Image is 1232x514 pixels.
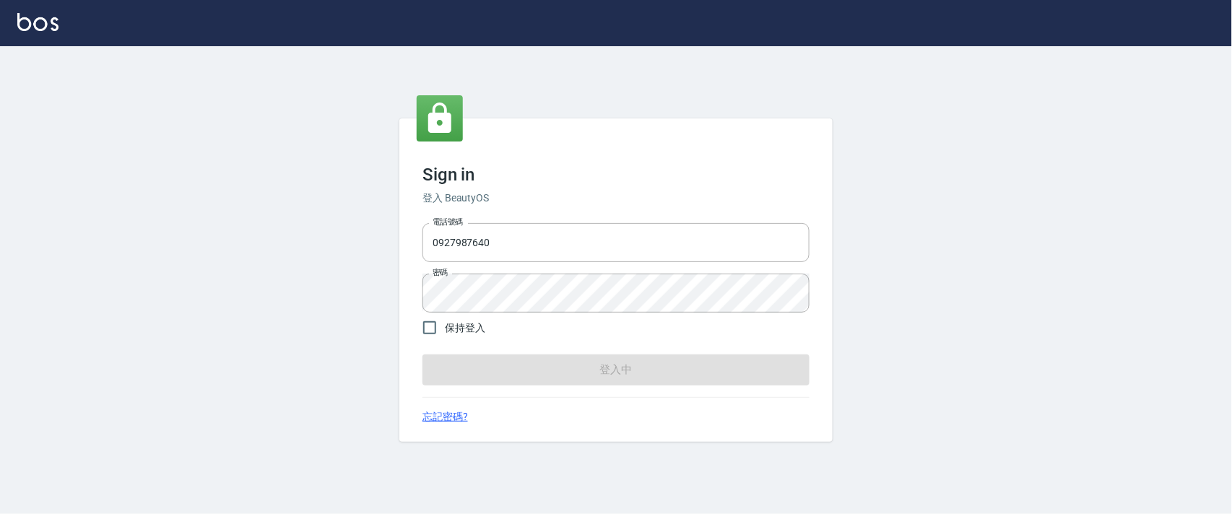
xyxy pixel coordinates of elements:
[433,217,463,227] label: 電話號碼
[422,409,468,424] a: 忘記密碼?
[422,191,810,206] h6: 登入 BeautyOS
[433,267,448,278] label: 密碼
[445,321,485,336] span: 保持登入
[17,13,58,31] img: Logo
[422,165,810,185] h3: Sign in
